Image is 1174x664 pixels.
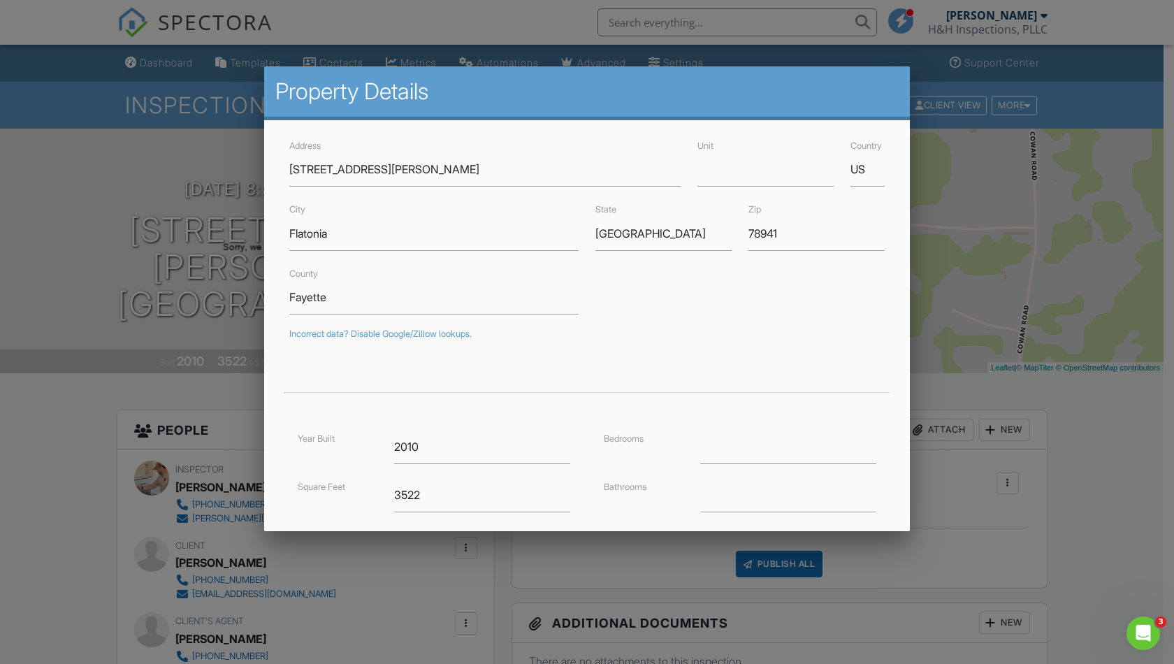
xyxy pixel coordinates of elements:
[1155,616,1166,628] span: 3
[748,204,761,215] label: Zip
[604,530,634,540] label: Parking
[697,140,713,151] label: Unit
[850,140,882,151] label: Country
[604,433,644,444] label: Bedrooms
[289,329,885,340] div: Incorrect data? Disable Google/Zillow lookups.
[275,78,899,106] h2: Property Details
[289,268,318,279] label: County
[298,433,335,444] label: Year Built
[1126,616,1160,650] iframe: Intercom live chat
[298,530,329,540] label: Lot Size
[595,204,616,215] label: State
[298,482,345,492] label: Square Feet
[289,140,321,151] label: Address
[604,482,646,492] label: Bathrooms
[289,204,305,215] label: City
